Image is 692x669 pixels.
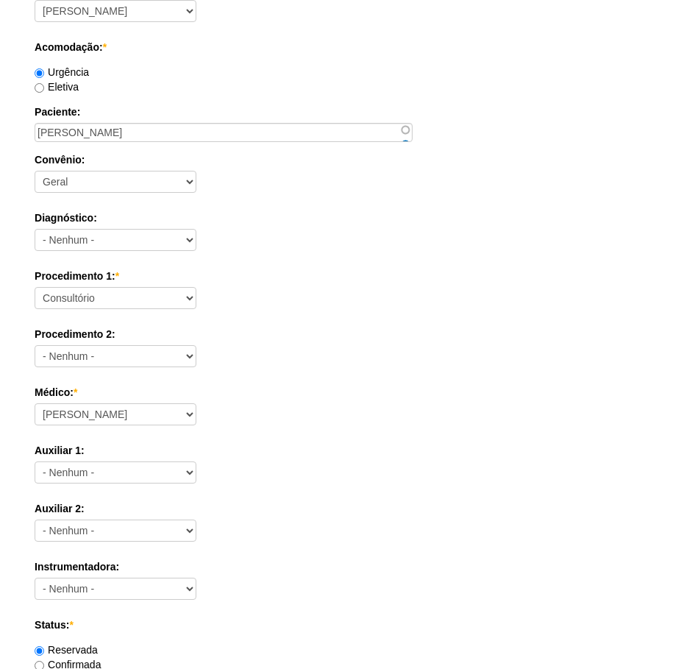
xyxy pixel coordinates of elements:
span: Este campo é obrigatório. [103,41,107,53]
span: Este campo é obrigatório. [74,386,77,398]
label: Procedimento 1: [35,269,657,283]
input: Eletiva [35,83,44,93]
input: Urgência [35,68,44,78]
label: Reservada [35,644,98,656]
label: Médico: [35,385,657,400]
label: Convênio: [35,152,657,167]
label: Eletiva [35,81,79,93]
label: Auxiliar 1: [35,443,657,458]
label: Paciente: [35,105,657,119]
span: Este campo é obrigatório. [70,619,74,631]
label: Status: [35,617,657,632]
label: Instrumentadora: [35,559,657,574]
label: Auxiliar 2: [35,501,657,516]
label: Procedimento 2: [35,327,657,341]
input: Reservada [35,646,44,656]
label: Urgência [35,66,89,78]
span: Este campo é obrigatório. [115,270,119,282]
label: Acomodação: [35,40,657,54]
label: Diagnóstico: [35,210,657,225]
